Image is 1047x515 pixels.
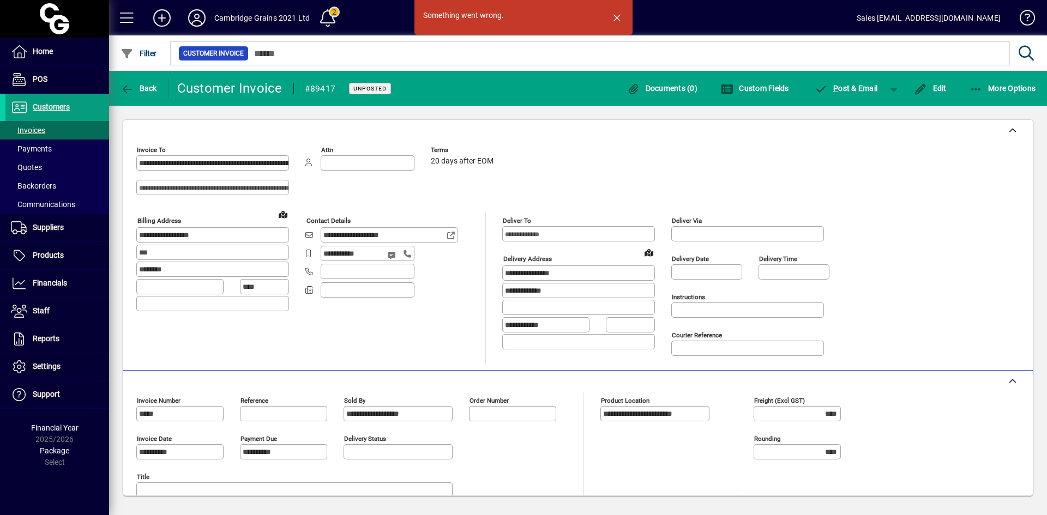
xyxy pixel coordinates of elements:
mat-label: Invoice date [137,435,172,443]
span: 20 days after EOM [431,157,494,166]
span: POS [33,75,47,83]
div: Customer Invoice [177,80,282,97]
button: Profile [179,8,214,28]
span: Home [33,47,53,56]
mat-label: Payment due [240,435,277,443]
span: ost & Email [815,84,878,93]
span: Terms [431,147,496,154]
a: Communications [5,195,109,214]
span: Products [33,251,64,259]
mat-label: Deliver To [503,217,531,225]
span: Customers [33,102,70,111]
div: Sales [EMAIL_ADDRESS][DOMAIN_NAME] [857,9,1001,27]
span: Custom Fields [720,84,789,93]
a: View on map [274,205,292,223]
mat-label: Rounding [754,435,780,443]
a: View on map [640,244,658,261]
mat-label: Delivery status [344,435,386,443]
a: Knowledge Base [1012,2,1033,38]
a: POS [5,66,109,93]
span: Support [33,390,60,398]
mat-label: Delivery time [759,255,797,263]
button: More Options [967,78,1039,98]
span: Financial Year [31,423,79,432]
mat-label: Delivery date [672,255,709,263]
button: Filter [118,44,160,63]
div: Cambridge Grains 2021 Ltd [214,9,310,27]
mat-label: Title [137,473,149,481]
mat-label: Product location [601,397,649,404]
button: Back [118,78,160,98]
mat-label: Invoice To [137,146,166,154]
span: Package [40,446,69,455]
span: Suppliers [33,223,64,232]
a: Invoices [5,121,109,140]
span: Communications [11,200,75,209]
button: Documents (0) [624,78,700,98]
mat-label: Attn [321,146,333,154]
span: Reports [33,334,59,343]
a: Quotes [5,158,109,177]
mat-label: Instructions [672,293,705,301]
span: Invoices [11,126,45,135]
mat-label: Freight (excl GST) [754,397,805,404]
a: Suppliers [5,214,109,241]
span: Edit [914,84,947,93]
span: Payments [11,144,52,153]
a: Home [5,38,109,65]
mat-label: Courier Reference [672,331,722,339]
span: P [833,84,838,93]
span: Filter [121,49,157,58]
a: Settings [5,353,109,380]
mat-label: Invoice number [137,397,180,404]
span: Back [121,84,157,93]
a: Backorders [5,177,109,195]
span: More Options [970,84,1036,93]
a: Payments [5,140,109,158]
span: Financials [33,278,67,287]
mat-label: Order number [470,397,509,404]
span: Backorders [11,181,56,190]
span: Documents (0) [627,84,697,93]
span: Quotes [11,163,42,172]
mat-label: Sold by [344,397,365,404]
app-page-header-button: Back [109,78,169,98]
a: Support [5,381,109,408]
a: Reports [5,325,109,353]
button: Edit [911,78,949,98]
a: Financials [5,270,109,297]
button: Add [145,8,179,28]
mat-label: Reference [240,397,268,404]
span: Staff [33,306,50,315]
a: Staff [5,298,109,325]
a: Products [5,242,109,269]
mat-label: Deliver via [672,217,702,225]
button: Send SMS [380,242,406,268]
button: Custom Fields [718,78,792,98]
span: Customer Invoice [183,48,244,59]
div: #89417 [305,80,336,98]
span: Unposted [353,85,387,92]
span: Settings [33,362,61,371]
button: Post & Email [809,78,883,98]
